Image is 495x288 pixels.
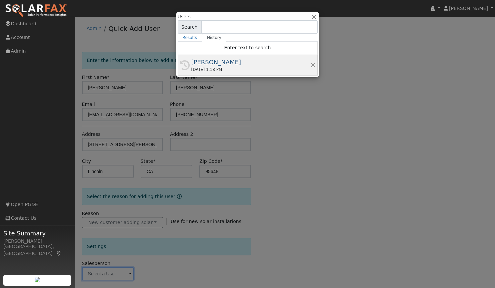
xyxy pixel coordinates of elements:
div: [PERSON_NAME] [191,58,310,67]
div: [PERSON_NAME] [3,238,71,245]
img: SolarFax [5,4,68,18]
img: retrieve [35,277,40,282]
span: Users [178,13,191,20]
span: Search [178,20,201,34]
a: Results [178,34,202,42]
button: Remove this history [310,62,316,69]
div: [DATE] 1:18 PM [191,67,310,73]
span: Site Summary [3,229,71,238]
a: Map [56,251,62,256]
div: [GEOGRAPHIC_DATA], [GEOGRAPHIC_DATA] [3,243,71,257]
i: History [180,60,190,70]
span: Enter text to search [224,45,271,50]
span: [PERSON_NAME] [449,6,488,11]
a: History [202,34,226,42]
